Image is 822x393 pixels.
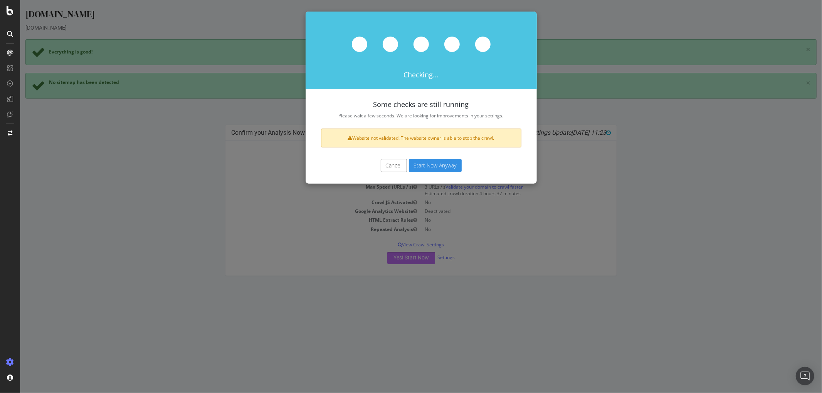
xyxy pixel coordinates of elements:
div: Website not validated. The website owner is able to stop the crawl. [301,129,501,147]
div: Checking... [286,12,517,89]
p: Please wait a few seconds. We are looking for improvements in your settings. [301,112,501,119]
button: Start Now Anyway [389,159,442,172]
div: Open Intercom Messenger [796,367,814,385]
button: Cancel [361,159,387,172]
h4: Some checks are still running [301,101,501,109]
